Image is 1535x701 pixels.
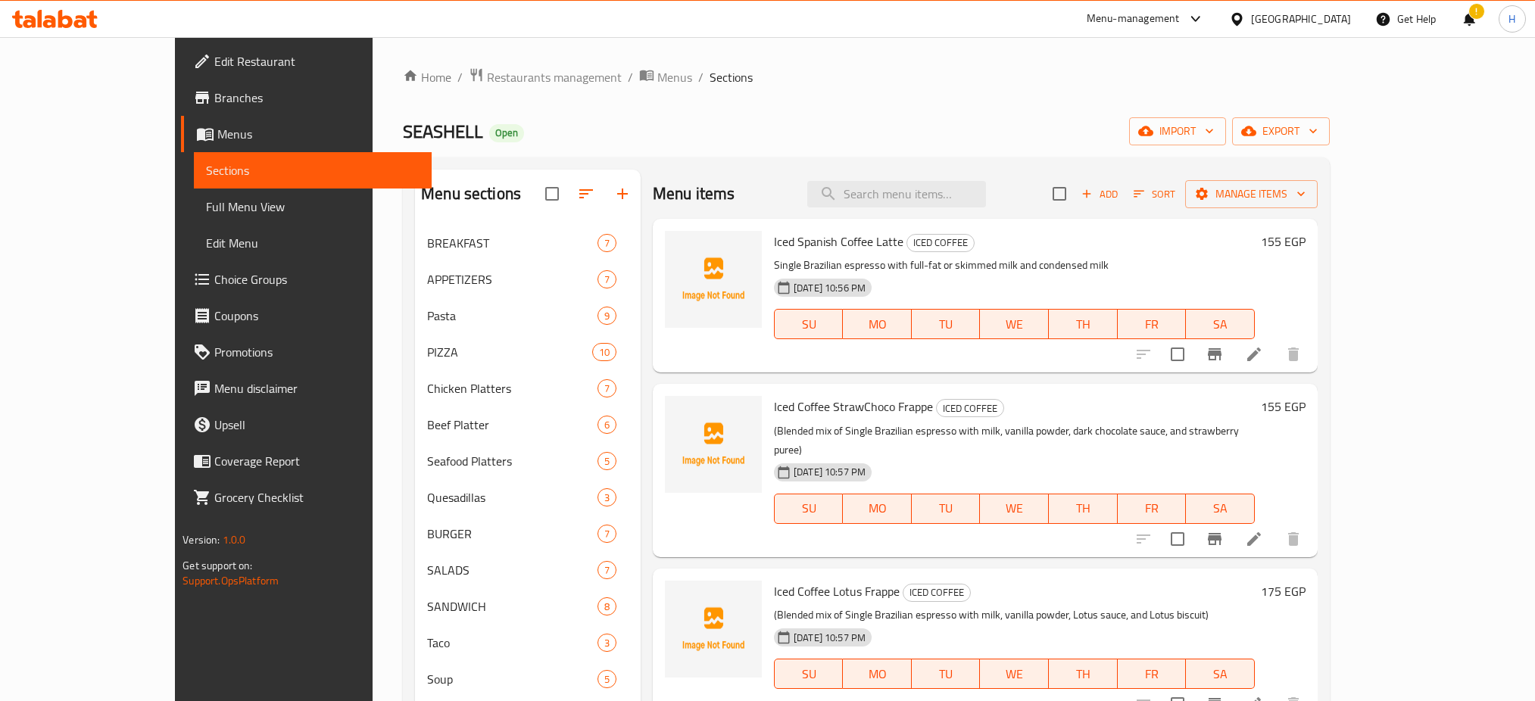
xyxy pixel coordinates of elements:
[214,52,420,70] span: Edit Restaurant
[427,379,597,397] div: Chicken Platters
[598,309,616,323] span: 9
[214,452,420,470] span: Coverage Report
[592,343,616,361] div: items
[781,497,837,519] span: SU
[568,176,604,212] span: Sort sections
[214,89,420,107] span: Branches
[1162,338,1193,370] span: Select to update
[710,68,753,86] span: Sections
[427,525,597,543] span: BURGER
[1261,396,1306,417] h6: 155 EGP
[214,343,420,361] span: Promotions
[597,379,616,397] div: items
[214,416,420,434] span: Upsell
[194,188,432,225] a: Full Menu View
[536,178,568,210] span: Select all sections
[1185,180,1318,208] button: Manage items
[1251,11,1351,27] div: [GEOGRAPHIC_DATA]
[1118,309,1187,339] button: FR
[1049,309,1118,339] button: TH
[598,527,616,541] span: 7
[1130,182,1179,206] button: Sort
[597,670,616,688] div: items
[1055,497,1112,519] span: TH
[807,181,986,207] input: search
[487,68,622,86] span: Restaurants management
[906,234,975,252] div: ICED COFFEE
[427,488,597,506] span: Quesadillas
[427,270,597,288] div: APPETIZERS
[1245,530,1263,548] a: Edit menu item
[907,234,974,251] span: ICED COFFEE
[403,114,483,148] span: SEASHELL
[1162,523,1193,555] span: Select to update
[774,422,1255,460] p: (Blended mix of Single Brazilian espresso with milk, vanilla powder, dark chocolate sauce, and st...
[181,298,432,334] a: Coupons
[217,125,420,143] span: Menus
[223,530,246,550] span: 1.0.0
[181,370,432,407] a: Menu disclaimer
[421,182,521,205] h2: Menu sections
[843,659,912,689] button: MO
[183,556,252,575] span: Get support on:
[604,176,641,212] button: Add section
[1261,581,1306,602] h6: 175 EGP
[597,525,616,543] div: items
[1129,117,1226,145] button: import
[598,491,616,505] span: 3
[980,494,1049,524] button: WE
[214,379,420,397] span: Menu disclaimer
[903,584,970,601] span: ICED COFFEE
[427,416,597,434] span: Beef Platter
[1075,182,1124,206] span: Add item
[1134,185,1175,203] span: Sort
[489,124,524,142] div: Open
[912,494,981,524] button: TU
[1055,313,1112,335] span: TH
[774,395,933,418] span: Iced Coffee StrawChoco Frappe
[598,273,616,287] span: 7
[1508,11,1515,27] span: H
[415,298,641,334] div: Pasta9
[1186,494,1255,524] button: SA
[788,631,872,645] span: [DATE] 10:57 PM
[427,561,597,579] div: SALADS
[427,670,597,688] div: Soup
[469,67,622,87] a: Restaurants management
[597,234,616,252] div: items
[206,198,420,216] span: Full Menu View
[181,116,432,152] a: Menus
[415,588,641,625] div: SANDWICH8
[986,663,1043,685] span: WE
[665,231,762,328] img: Iced Spanish Coffee Latte
[1049,659,1118,689] button: TH
[774,309,843,339] button: SU
[598,236,616,251] span: 7
[1118,494,1187,524] button: FR
[1055,663,1112,685] span: TH
[628,68,633,86] li: /
[597,307,616,325] div: items
[1049,494,1118,524] button: TH
[918,663,975,685] span: TU
[183,530,220,550] span: Version:
[665,581,762,678] img: Iced Coffee Lotus Frappe
[1196,521,1233,557] button: Branch-specific-item
[1079,185,1120,203] span: Add
[415,661,641,697] div: Soup5
[593,345,616,360] span: 10
[415,370,641,407] div: Chicken Platters7
[427,634,597,652] span: Taco
[181,443,432,479] a: Coverage Report
[781,663,837,685] span: SU
[427,234,597,252] div: BREAKFAST
[1118,659,1187,689] button: FR
[598,418,616,432] span: 6
[415,552,641,588] div: SALADS7
[1044,178,1075,210] span: Select section
[427,597,597,615] span: SANDWICH
[781,313,837,335] span: SU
